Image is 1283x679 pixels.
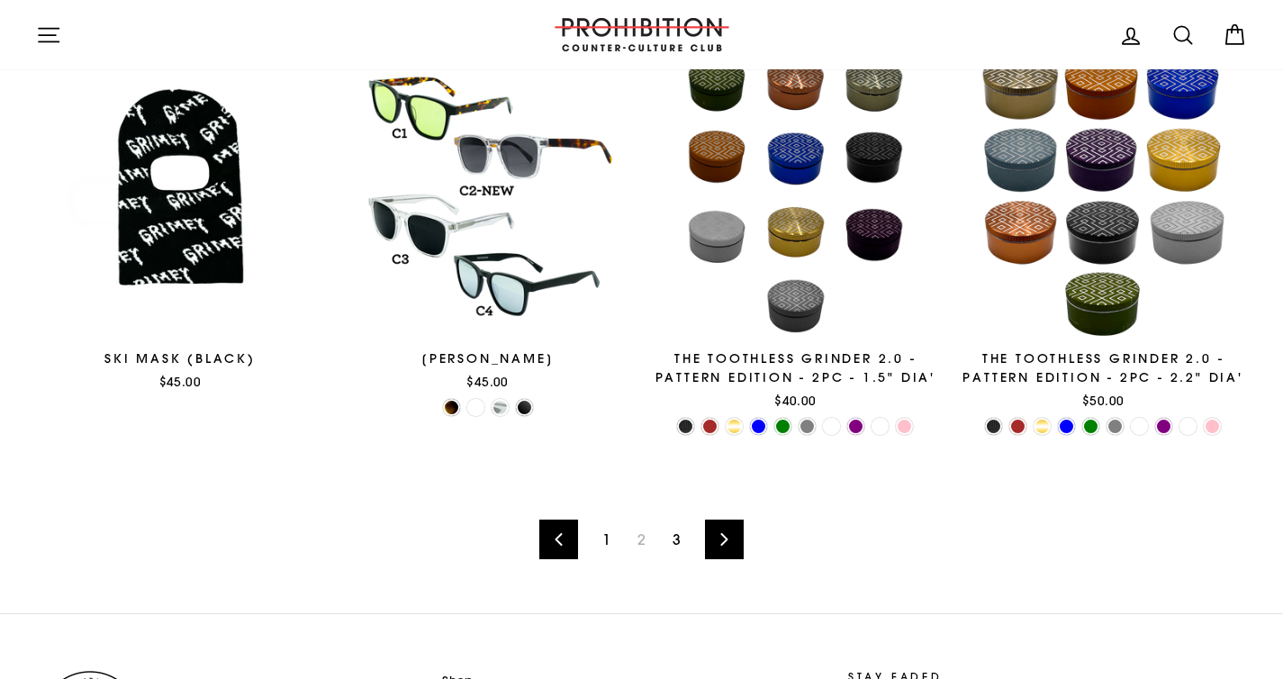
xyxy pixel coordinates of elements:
[662,525,691,554] a: 3
[36,349,324,368] div: Ski Mask (Black)
[959,349,1247,387] div: The Toothless Grinder 2.0 - Pattern Edition - 2PC - 2.2" Dia'
[652,392,940,410] div: $40.00
[627,525,656,554] span: 2
[959,392,1247,410] div: $50.00
[344,373,632,391] div: $45.00
[36,52,324,396] a: Ski Mask (Black)$45.00
[959,52,1247,415] a: The Toothless Grinder 2.0 - Pattern Edition - 2PC - 2.2" Dia'$50.00
[652,52,940,415] a: The Toothless Grinder 2.0 - Pattern Edition - 2PC - 1.5" Dia'$40.00
[652,349,940,387] div: The Toothless Grinder 2.0 - Pattern Edition - 2PC - 1.5" Dia'
[552,18,732,51] img: PROHIBITION COUNTER-CULTURE CLUB
[36,373,324,391] div: $45.00
[344,349,632,368] div: [PERSON_NAME]
[592,525,621,554] a: 1
[344,52,632,396] a: [PERSON_NAME]$45.00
